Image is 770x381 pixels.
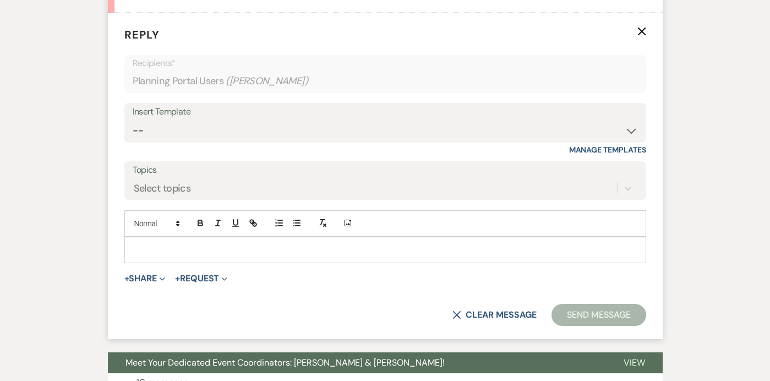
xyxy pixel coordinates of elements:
[606,352,663,373] button: View
[175,274,180,283] span: +
[133,162,638,178] label: Topics
[125,357,445,368] span: Meet Your Dedicated Event Coordinators: [PERSON_NAME] & [PERSON_NAME]!
[134,181,191,196] div: Select topics
[452,311,536,319] button: Clear message
[108,352,606,373] button: Meet Your Dedicated Event Coordinators: [PERSON_NAME] & [PERSON_NAME]!
[551,304,646,326] button: Send Message
[226,74,308,89] span: ( [PERSON_NAME] )
[624,357,645,368] span: View
[133,104,638,120] div: Insert Template
[124,274,129,283] span: +
[133,56,638,70] p: Recipients*
[124,274,166,283] button: Share
[133,70,638,92] div: Planning Portal Users
[175,274,227,283] button: Request
[569,145,646,155] a: Manage Templates
[124,28,160,42] span: Reply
